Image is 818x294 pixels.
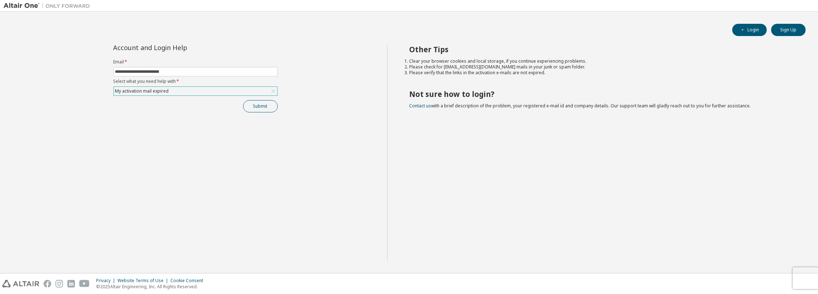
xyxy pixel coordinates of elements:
[409,103,751,109] span: with a brief description of the problem, your registered e-mail id and company details. Our suppo...
[2,280,39,288] img: altair_logo.svg
[79,280,90,288] img: youtube.svg
[96,278,117,284] div: Privacy
[409,70,793,76] li: Please verify that the links in the activation e-mails are not expired.
[409,103,431,109] a: Contact us
[55,280,63,288] img: instagram.svg
[732,24,767,36] button: Login
[409,45,793,54] h2: Other Tips
[113,59,278,65] label: Email
[44,280,51,288] img: facebook.svg
[96,284,207,290] p: © 2025 Altair Engineering, Inc. All Rights Reserved.
[113,79,278,84] label: Select what you need help with
[409,64,793,70] li: Please check for [EMAIL_ADDRESS][DOMAIN_NAME] mails in your junk or spam folder.
[409,58,793,64] li: Clear your browser cookies and local storage, if you continue experiencing problems.
[114,87,170,95] div: My activation mail expired
[67,280,75,288] img: linkedin.svg
[113,45,245,50] div: Account and Login Help
[409,89,793,99] h2: Not sure how to login?
[4,2,94,9] img: Altair One
[771,24,806,36] button: Sign Up
[243,100,278,112] button: Submit
[170,278,207,284] div: Cookie Consent
[114,87,277,95] div: My activation mail expired
[117,278,170,284] div: Website Terms of Use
